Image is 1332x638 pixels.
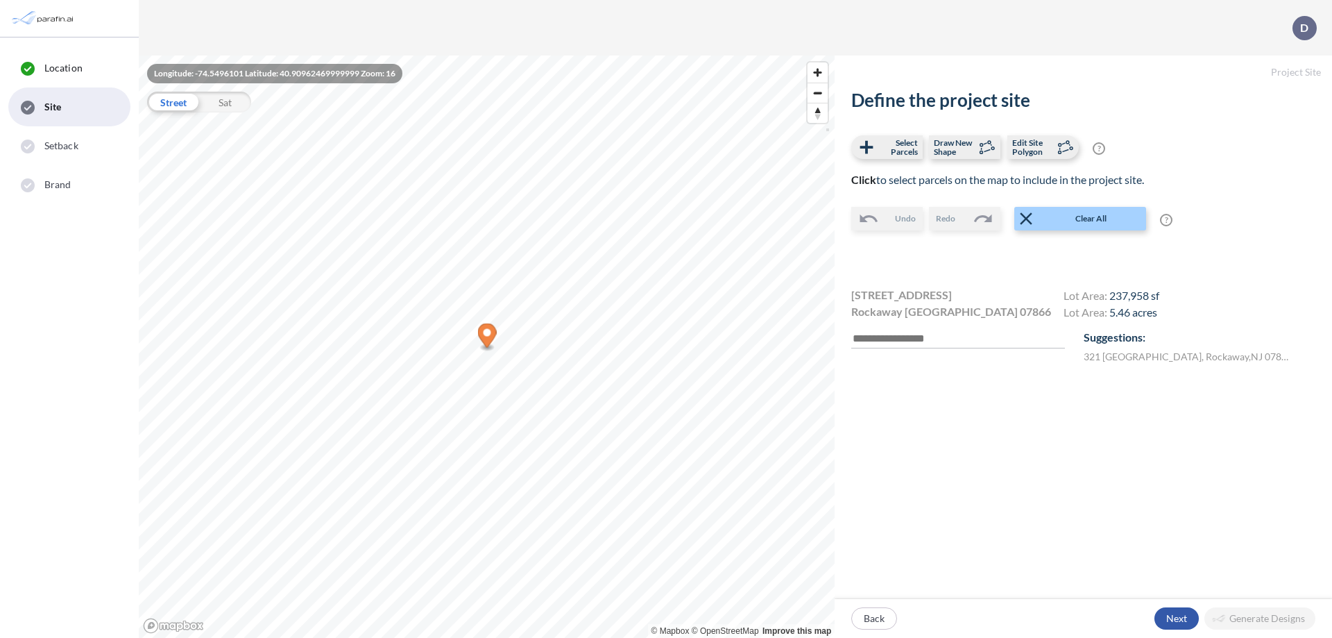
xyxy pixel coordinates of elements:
[44,139,78,153] span: Setback
[143,618,204,634] a: Mapbox homepage
[1036,212,1145,225] span: Clear All
[1012,138,1053,156] span: Edit Site Polygon
[808,103,828,123] button: Reset bearing to north
[1014,207,1146,230] button: Clear All
[478,324,497,352] div: Map marker
[895,212,916,225] span: Undo
[851,607,897,630] button: Back
[1109,289,1159,302] span: 237,958 sf
[139,56,835,638] canvas: Map
[199,92,251,112] div: Sat
[851,173,1144,186] span: to select parcels on the map to include in the project site.
[44,178,71,192] span: Brand
[835,56,1332,90] h5: Project Site
[147,64,402,83] div: Longitude: -74.5496101 Latitude: 40.90962469999999 Zoom: 16
[44,100,61,114] span: Site
[147,92,199,112] div: Street
[762,626,831,636] a: Improve this map
[934,138,975,156] span: Draw New Shape
[1093,142,1105,155] span: ?
[929,207,1000,230] button: Redo
[808,62,828,83] button: Zoom in
[936,212,955,225] span: Redo
[10,6,78,31] img: Parafin
[692,626,759,636] a: OpenStreetMap
[44,61,83,75] span: Location
[877,138,918,156] span: Select Parcels
[1160,214,1172,226] span: ?
[851,303,1051,320] span: Rockaway [GEOGRAPHIC_DATA] 07866
[1064,305,1159,322] h4: Lot Area:
[1064,289,1159,305] h4: Lot Area:
[851,173,876,186] b: Click
[851,287,952,303] span: [STREET_ADDRESS]
[1109,305,1157,319] span: 5.46 acres
[1084,329,1315,346] p: Suggestions:
[808,83,828,103] button: Zoom out
[851,207,923,230] button: Undo
[1300,22,1308,34] p: D
[851,90,1315,111] h2: Define the project site
[651,626,690,636] a: Mapbox
[1154,607,1199,630] button: Next
[1084,349,1292,364] label: 321 [GEOGRAPHIC_DATA] , Rockaway , NJ 07866 , US
[864,612,885,626] p: Back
